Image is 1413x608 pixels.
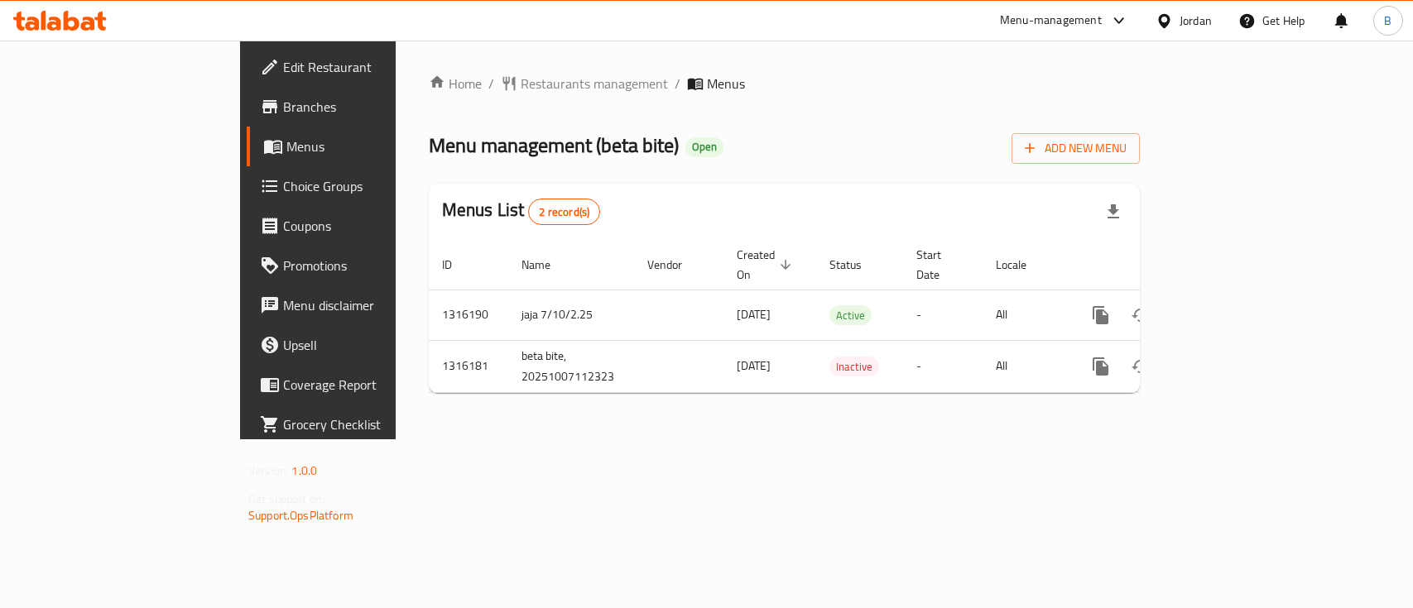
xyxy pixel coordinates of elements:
td: jaja 7/10/2.25 [508,290,634,340]
a: Branches [247,87,476,127]
span: B [1384,12,1391,30]
span: Locale [996,255,1048,275]
span: Restaurants management [521,74,668,93]
a: Support.OpsPlatform [248,505,353,526]
a: Coverage Report [247,365,476,405]
span: Choice Groups [283,176,463,196]
span: Active [829,306,872,325]
span: Menus [286,136,463,156]
span: 1.0.0 [291,460,317,481]
div: Total records count [528,199,600,225]
span: 2 record(s) [529,204,599,220]
td: All [983,290,1068,340]
div: Export file [1093,192,1133,232]
span: Version: [248,460,289,481]
span: Get support on: [248,488,324,510]
div: Active [829,305,872,325]
span: Status [829,255,883,275]
span: Created On [737,245,796,285]
td: beta bite, 20251007112323 [508,340,634,392]
button: more [1081,347,1121,386]
div: Inactive [829,357,879,376]
span: Coverage Report [283,375,463,395]
span: Promotions [283,256,463,275]
a: Grocery Checklist [247,405,476,444]
nav: breadcrumb [429,74,1140,93]
span: Add New Menu [1025,138,1127,159]
li: / [488,74,494,93]
table: enhanced table [429,240,1253,393]
span: ID [442,255,473,275]
span: Name [521,255,572,275]
a: Edit Restaurant [247,47,476,87]
span: Upsell [283,335,463,355]
span: Coupons [283,216,463,236]
span: Menu management ( beta bite ) [429,127,679,164]
h2: Menus List [442,198,600,225]
a: Choice Groups [247,166,476,206]
th: Actions [1068,240,1253,290]
span: [DATE] [737,304,771,325]
span: Inactive [829,357,879,376]
button: Change Status [1121,295,1161,335]
td: All [983,340,1068,392]
span: Edit Restaurant [283,57,463,77]
a: Restaurants management [501,74,668,93]
li: / [675,74,680,93]
a: Coupons [247,206,476,246]
a: Upsell [247,325,476,365]
button: Change Status [1121,347,1161,386]
div: Open [685,137,723,157]
div: Jordan [1180,12,1212,30]
button: Add New Menu [1012,133,1140,164]
span: Branches [283,97,463,117]
span: Menus [707,74,745,93]
td: - [903,290,983,340]
div: Menu-management [1000,11,1102,31]
span: Menu disclaimer [283,295,463,315]
span: Open [685,140,723,154]
span: Vendor [647,255,704,275]
button: more [1081,295,1121,335]
a: Menus [247,127,476,166]
span: Start Date [916,245,963,285]
span: Grocery Checklist [283,414,463,434]
td: - [903,340,983,392]
span: [DATE] [737,355,771,376]
a: Promotions [247,246,476,285]
a: Menu disclaimer [247,285,476,325]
